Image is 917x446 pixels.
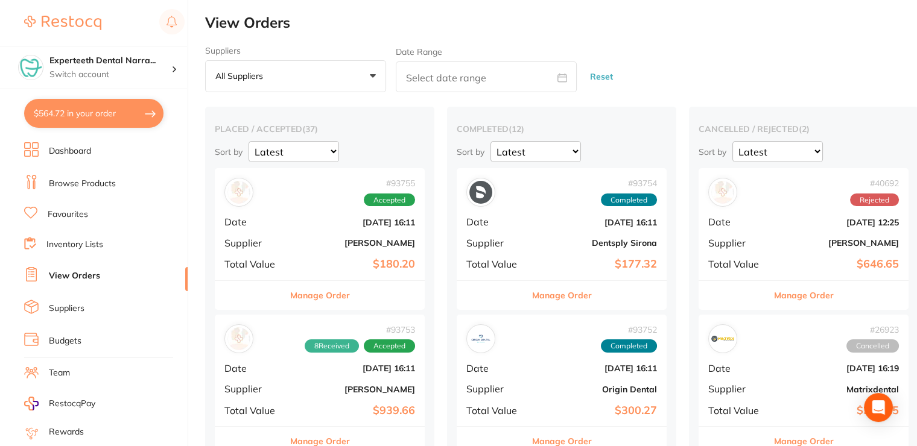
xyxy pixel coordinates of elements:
[49,145,91,157] a: Dashboard
[294,238,415,248] b: [PERSON_NAME]
[49,55,171,67] h4: Experteeth Dental Narrabri
[850,178,899,188] span: # 40692
[215,146,243,157] p: Sort by
[466,216,527,227] span: Date
[396,47,442,57] label: Date Range
[24,397,95,410] a: RestocqPay
[708,383,769,394] span: Supplier
[601,325,657,334] span: # 93752
[711,181,734,204] img: Henry Schein Halas
[48,209,88,221] a: Favourites
[708,237,769,248] span: Supplier
[227,181,250,204] img: Adam Dental
[49,367,70,379] a: Team
[24,99,163,128] button: $564.72 in your order
[224,405,285,416] span: Total Value
[466,363,527,374] span: Date
[224,237,285,248] span: Supplier
[536,238,657,248] b: Dentsply Sirona
[466,383,527,394] span: Supplier
[601,178,657,188] span: # 93754
[469,181,492,204] img: Dentsply Sirona
[290,281,350,310] button: Manage Order
[205,46,386,55] label: Suppliers
[49,303,84,315] a: Suppliers
[601,193,657,207] span: Completed
[24,397,39,410] img: RestocqPay
[49,69,171,81] p: Switch account
[224,383,285,394] span: Supplier
[294,218,415,227] b: [DATE] 16:11
[305,325,415,334] span: # 93753
[850,193,899,207] span: Rejected
[364,193,415,207] span: Accepted
[205,60,386,93] button: All suppliers
[215,124,425,134] h2: placed / accepted ( 37 )
[536,218,657,227] b: [DATE] 16:11
[711,327,734,350] img: Matrixdental
[19,55,43,80] img: Experteeth Dental Narrabri
[364,178,415,188] span: # 93755
[49,398,95,410] span: RestocqPay
[536,258,657,271] b: $177.32
[708,216,769,227] span: Date
[536,404,657,417] b: $300.27
[24,16,101,30] img: Restocq Logo
[364,339,415,353] span: Accepted
[846,339,899,353] span: Cancelled
[708,259,769,269] span: Total Value
[532,281,592,310] button: Manage Order
[305,339,359,353] span: Received
[457,124,667,134] h2: completed ( 12 )
[708,405,769,416] span: Total Value
[469,327,492,350] img: Origin Dental
[699,124,909,134] h2: cancelled / rejected ( 2 )
[49,178,116,190] a: Browse Products
[224,363,285,374] span: Date
[601,339,657,353] span: Completed
[49,426,84,438] a: Rewards
[466,259,527,269] span: Total Value
[215,71,268,81] p: All suppliers
[586,61,617,93] button: Reset
[699,146,726,157] p: Sort by
[864,393,893,422] div: Open Intercom Messenger
[846,325,899,334] span: # 26923
[205,14,917,31] h2: View Orders
[778,404,899,417] b: $346.15
[774,281,834,310] button: Manage Order
[215,168,425,310] div: Adam Dental#93755AcceptedDate[DATE] 16:11Supplier[PERSON_NAME]Total Value$180.20Manage Order
[708,363,769,374] span: Date
[227,327,250,350] img: Henry Schein Halas
[778,258,899,271] b: $646.65
[24,9,101,37] a: Restocq Logo
[224,259,285,269] span: Total Value
[294,258,415,271] b: $180.20
[536,363,657,373] b: [DATE] 16:11
[466,405,527,416] span: Total Value
[457,146,484,157] p: Sort by
[466,237,527,248] span: Supplier
[49,270,100,282] a: View Orders
[294,385,415,394] b: [PERSON_NAME]
[778,385,899,394] b: Matrixdental
[778,218,899,227] b: [DATE] 12:25
[294,404,415,417] b: $939.66
[224,216,285,227] span: Date
[778,238,899,248] b: [PERSON_NAME]
[46,239,103,251] a: Inventory Lists
[536,385,657,394] b: Origin Dental
[778,363,899,373] b: [DATE] 16:19
[396,61,577,92] input: Select date range
[49,335,81,347] a: Budgets
[294,363,415,373] b: [DATE] 16:11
